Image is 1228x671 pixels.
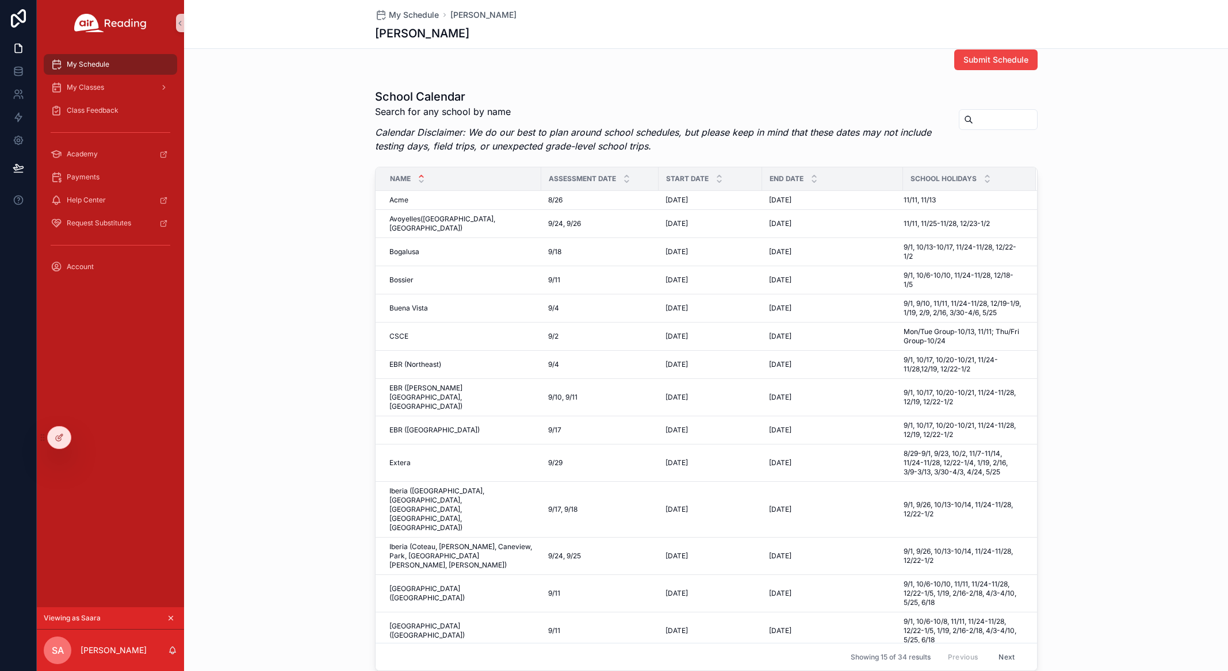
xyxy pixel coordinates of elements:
[389,486,534,532] span: Iberia ([GEOGRAPHIC_DATA], [GEOGRAPHIC_DATA], [GEOGRAPHIC_DATA], [GEOGRAPHIC_DATA], [GEOGRAPHIC_D...
[67,218,131,228] span: Request Substitutes
[963,54,1028,66] span: Submit Schedule
[665,275,688,285] span: [DATE]
[904,355,1022,374] span: 9/1, 10/17, 10/20-10/21, 11/24-11/28,12/19, 12/22-1/2
[67,60,109,69] span: My Schedule
[390,174,411,183] span: Name
[769,458,791,467] span: [DATE]
[769,247,791,256] span: [DATE]
[911,174,977,183] span: School Holidays
[389,332,408,341] span: CSCE
[666,174,709,183] span: Start Date
[904,421,1022,439] span: 9/1, 10/17, 10/20-10/21, 11/24-11/28, 12/19, 12/22-1/2
[375,105,950,118] p: Search for any school by name
[769,332,791,341] span: [DATE]
[548,551,581,561] span: 9/24, 9/25
[37,46,184,292] div: scrollable content
[769,425,791,435] span: [DATE]
[389,360,441,369] span: EBR (Northeast)
[954,49,1038,70] button: Submit Schedule
[769,360,791,369] span: [DATE]
[389,275,414,285] span: Bossier
[904,271,1022,289] span: 9/1, 10/6-10/10, 11/24-11/28, 12/18-1/5
[389,584,534,603] span: [GEOGRAPHIC_DATA] ([GEOGRAPHIC_DATA])
[665,360,688,369] span: [DATE]
[548,275,560,285] span: 9/11
[665,551,688,561] span: [DATE]
[44,190,177,210] a: Help Center
[375,25,469,41] h1: [PERSON_NAME]
[990,648,1023,666] button: Next
[375,9,439,21] a: My Schedule
[44,144,177,164] a: Academy
[52,643,64,657] span: SA
[548,195,563,205] span: 8/26
[665,626,688,635] span: [DATE]
[375,89,950,105] h1: School Calendar
[770,174,804,183] span: End Date
[904,580,1022,607] span: 9/1, 10/6-10/10, 11/11, 11/24-11/28, 12/22-1/5, 1/19, 2/16-2/18, 4/3-4/10, 5/25, 6/18
[44,77,177,98] a: My Classes
[769,219,791,228] span: [DATE]
[769,551,791,561] span: [DATE]
[549,174,616,183] span: Assessment Date
[548,247,561,256] span: 9/18
[548,304,559,313] span: 9/4
[548,505,577,514] span: 9/17, 9/18
[769,505,791,514] span: [DATE]
[389,304,428,313] span: Buena Vista
[665,425,688,435] span: [DATE]
[548,393,577,402] span: 9/10, 9/11
[389,195,408,205] span: Acme
[67,262,94,271] span: Account
[67,195,106,205] span: Help Center
[904,449,1022,477] span: 8/29-9/1, 9/23, 10/2, 11/7-11/14, 11/24-11/28, 12/22-1/4, 1/19, 2/16, 3/9-3/13, 3/30-4/3, 4/24, 5/25
[904,219,990,228] span: 11/11, 11/25-11/28, 12/23-1/2
[904,195,936,205] span: 11/11, 11/13
[450,9,517,21] a: [PERSON_NAME]
[44,54,177,75] a: My Schedule
[665,195,688,205] span: [DATE]
[904,388,1022,407] span: 9/1, 10/17, 10/20-10/21, 11/24-11/28, 12/19, 12/22-1/2
[44,614,101,623] span: Viewing as Saara
[67,172,100,182] span: Payments
[665,505,688,514] span: [DATE]
[665,332,688,341] span: [DATE]
[44,213,177,233] a: Request Substitutes
[67,149,98,159] span: Academy
[665,458,688,467] span: [DATE]
[548,458,563,467] span: 9/29
[548,425,561,435] span: 9/17
[44,167,177,187] a: Payments
[665,589,688,598] span: [DATE]
[769,275,791,285] span: [DATE]
[389,542,534,570] span: Iberia (Coteau, [PERSON_NAME], Caneview, Park, [GEOGRAPHIC_DATA][PERSON_NAME], [PERSON_NAME])
[389,384,534,411] span: EBR ([PERSON_NAME][GEOGRAPHIC_DATA], [GEOGRAPHIC_DATA])
[389,247,419,256] span: Bogalusa
[548,589,560,598] span: 9/11
[665,393,688,402] span: [DATE]
[769,393,791,402] span: [DATE]
[44,256,177,277] a: Account
[389,622,534,640] span: [GEOGRAPHIC_DATA] ([GEOGRAPHIC_DATA])
[904,500,1022,519] span: 9/1, 9/26, 10/13-10/14, 11/24-11/28, 12/22-1/2
[389,9,439,21] span: My Schedule
[81,645,147,656] p: [PERSON_NAME]
[904,327,1022,346] span: Mon/Tue Group-10/13, 11/11; Thu/Fri Group-10/24
[389,425,480,435] span: EBR ([GEOGRAPHIC_DATA])
[769,304,791,313] span: [DATE]
[67,106,118,115] span: Class Feedback
[67,83,104,92] span: My Classes
[904,243,1022,261] span: 9/1, 10/13-10/17, 11/24-11/28, 12/22-1/2
[548,626,560,635] span: 9/11
[904,547,1022,565] span: 9/1, 9/26, 10/13-10/14, 11/24-11/28, 12/22-1/2
[904,299,1022,317] span: 9/1, 9/10, 11/11, 11/24-11/28, 12/19-1/9, 1/19, 2/9, 2/16, 3/30-4/6, 5/25
[548,219,581,228] span: 9/24, 9/26
[769,589,791,598] span: [DATE]
[904,617,1022,645] span: 9/1, 10/6-10/8, 11/11, 11/24-11/28, 12/22-1/5, 1/19, 2/16-2/18, 4/3-4/10, 5/25, 6/18
[548,360,559,369] span: 9/4
[74,14,147,32] img: App logo
[44,100,177,121] a: Class Feedback
[375,126,931,152] em: Calendar Disclaimer: We do our best to plan around school schedules, but please keep in mind that...
[665,247,688,256] span: [DATE]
